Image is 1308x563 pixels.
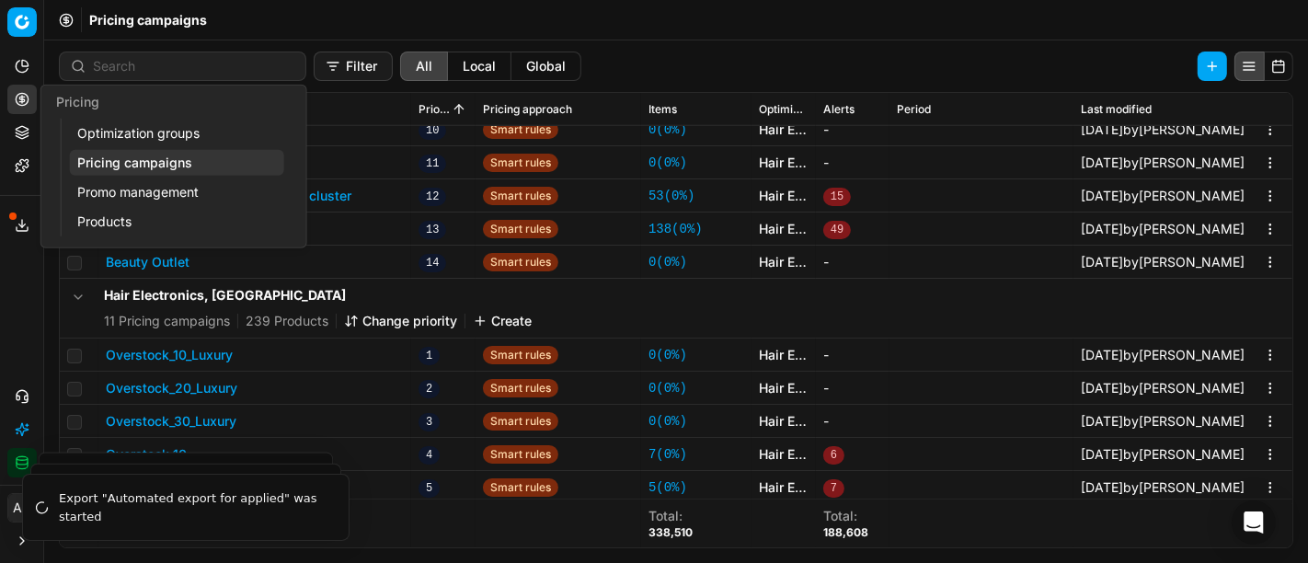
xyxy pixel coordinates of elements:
[1081,413,1123,429] span: [DATE]
[106,346,233,364] button: Overstock_10_Luxury
[1081,121,1245,139] div: by [PERSON_NAME]
[70,150,284,176] a: Pricing campaigns
[1081,253,1245,271] div: by [PERSON_NAME]
[1081,346,1245,364] div: by [PERSON_NAME]
[648,525,693,540] div: 338,510
[483,379,558,397] span: Smart rules
[648,121,687,139] a: 0(0%)
[823,446,844,465] span: 6
[483,478,558,497] span: Smart rules
[483,445,558,464] span: Smart rules
[816,146,889,179] td: -
[70,121,284,146] a: Optimization groups
[1081,412,1245,431] div: by [PERSON_NAME]
[759,346,809,364] a: Hair Electronics, [GEOGRAPHIC_DATA]
[70,209,284,235] a: Products
[1081,479,1123,495] span: [DATE]
[483,121,558,139] span: Smart rules
[1081,155,1123,170] span: [DATE]
[89,11,207,29] nav: breadcrumb
[400,52,448,81] button: all
[1081,188,1123,203] span: [DATE]
[648,346,687,364] a: 0(0%)
[483,102,572,117] span: Pricing approach
[816,405,889,438] td: -
[344,312,457,330] button: Change priority
[419,254,446,272] span: 14
[89,11,207,29] span: Pricing campaigns
[56,94,99,109] span: Pricing
[483,412,558,431] span: Smart rules
[1081,187,1245,205] div: by [PERSON_NAME]
[648,220,703,238] a: 138(0%)
[1081,154,1245,172] div: by [PERSON_NAME]
[246,312,328,330] span: 239 Products
[419,413,440,431] span: 3
[823,479,844,498] span: 7
[816,246,889,279] td: -
[1081,478,1245,497] div: by [PERSON_NAME]
[104,286,532,304] h5: Hair Electronics, [GEOGRAPHIC_DATA]
[419,155,446,173] span: 11
[483,154,558,172] span: Smart rules
[823,507,868,525] div: Total :
[759,445,809,464] a: Hair Electronics, [GEOGRAPHIC_DATA]
[419,188,446,206] span: 12
[106,445,187,464] button: Overstock_10
[483,220,558,238] span: Smart rules
[1081,380,1123,396] span: [DATE]
[1081,379,1245,397] div: by [PERSON_NAME]
[648,412,687,431] a: 0(0%)
[473,312,532,330] button: Create
[8,494,36,522] span: AC
[59,489,327,525] div: Export "Automated export for applied" was started
[1081,220,1245,238] div: by [PERSON_NAME]
[1081,254,1123,270] span: [DATE]
[816,372,889,405] td: -
[759,253,809,271] a: Hair Electronics, BE
[419,121,446,140] span: 10
[648,507,693,525] div: Total :
[823,525,868,540] div: 188,608
[759,220,809,238] a: Hair Electronics, BE
[104,312,230,330] span: 11 Pricing campaigns
[106,253,189,271] button: Beauty Outlet
[1232,500,1276,545] div: Open Intercom Messenger
[1081,445,1245,464] div: by [PERSON_NAME]
[823,221,851,239] span: 49
[648,478,687,497] a: 5(0%)
[1081,121,1123,137] span: [DATE]
[816,113,889,146] td: -
[1081,446,1123,462] span: [DATE]
[93,57,294,75] input: Search
[70,179,284,205] a: Promo management
[1081,102,1152,117] span: Last modified
[483,253,558,271] span: Smart rules
[759,412,809,431] a: Hair Electronics, [GEOGRAPHIC_DATA]
[759,102,809,117] span: Optimization groups
[648,379,687,397] a: 0(0%)
[648,154,687,172] a: 0(0%)
[448,52,511,81] button: local
[648,445,687,464] a: 7(0%)
[419,380,440,398] span: 2
[648,102,677,117] span: Items
[483,187,558,205] span: Smart rules
[483,346,558,364] span: Smart rules
[419,221,446,239] span: 13
[419,347,440,365] span: 1
[106,412,236,431] button: Overstock_30_Luxury
[1081,347,1123,362] span: [DATE]
[419,446,440,465] span: 4
[648,187,694,205] a: 53(0%)
[314,52,393,81] button: Filter
[759,187,809,205] a: Hair Electronics, BE
[419,102,450,117] span: Priority
[897,102,931,117] span: Period
[511,52,581,81] button: global
[759,121,809,139] a: Hair Electronics, BE
[1081,221,1123,236] span: [DATE]
[759,154,809,172] a: Hair Electronics, BE
[759,379,809,397] a: Hair Electronics, [GEOGRAPHIC_DATA]
[823,102,855,117] span: Alerts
